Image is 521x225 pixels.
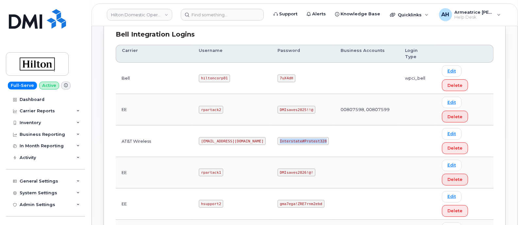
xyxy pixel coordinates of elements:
[455,15,494,20] span: Help Desk
[302,8,330,21] a: Alerts
[447,114,462,120] span: Delete
[116,30,494,39] div: Bell Integration Logins
[442,97,462,108] a: Edit
[277,137,329,145] code: Interstate#Protest328
[277,74,295,82] code: 7uX4dH
[442,65,462,77] a: Edit
[341,11,380,17] span: Knowledge Base
[277,106,315,114] code: DMIsaves2025!!@
[272,45,335,63] th: Password
[442,174,468,185] button: Delete
[455,9,494,15] span: Armeatrice [PERSON_NAME]
[199,200,223,208] code: hsupport2
[199,137,266,145] code: [EMAIL_ADDRESS][DOMAIN_NAME]
[116,157,193,188] td: EE
[399,63,436,94] td: wpci_bell
[434,8,505,21] div: Armeatrice Hargro
[442,191,462,202] a: Edit
[277,169,315,176] code: DMIsaves2026!@!
[447,145,462,151] span: Delete
[116,45,193,63] th: Carrier
[269,8,302,21] a: Support
[199,106,223,114] code: rpartack2
[447,176,462,183] span: Delete
[193,45,272,63] th: Username
[442,11,449,19] span: AH
[399,45,436,63] th: Login Type
[199,169,223,176] code: rpartack1
[493,197,516,220] iframe: Messenger Launcher
[442,142,468,154] button: Delete
[312,11,326,17] span: Alerts
[107,9,172,21] a: Hilton Domestic Operating Company Inc
[442,160,462,171] a: Edit
[199,74,230,82] code: hiltoncorp01
[116,94,193,125] td: EE
[447,82,462,88] span: Delete
[442,111,468,122] button: Delete
[385,8,433,21] div: Quicklinks
[116,63,193,94] td: Bell
[447,208,462,214] span: Delete
[442,128,462,139] a: Edit
[277,200,324,208] code: gma7ega!ZRE7rnm2ebd
[116,188,193,220] td: EE
[116,125,193,157] td: AT&T Wireless
[330,8,385,21] a: Knowledge Base
[398,12,422,17] span: Quicklinks
[335,94,399,125] td: 00807598, 00807599
[279,11,297,17] span: Support
[442,79,468,91] button: Delete
[335,45,399,63] th: Business Accounts
[442,205,468,217] button: Delete
[181,9,264,21] input: Find something...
